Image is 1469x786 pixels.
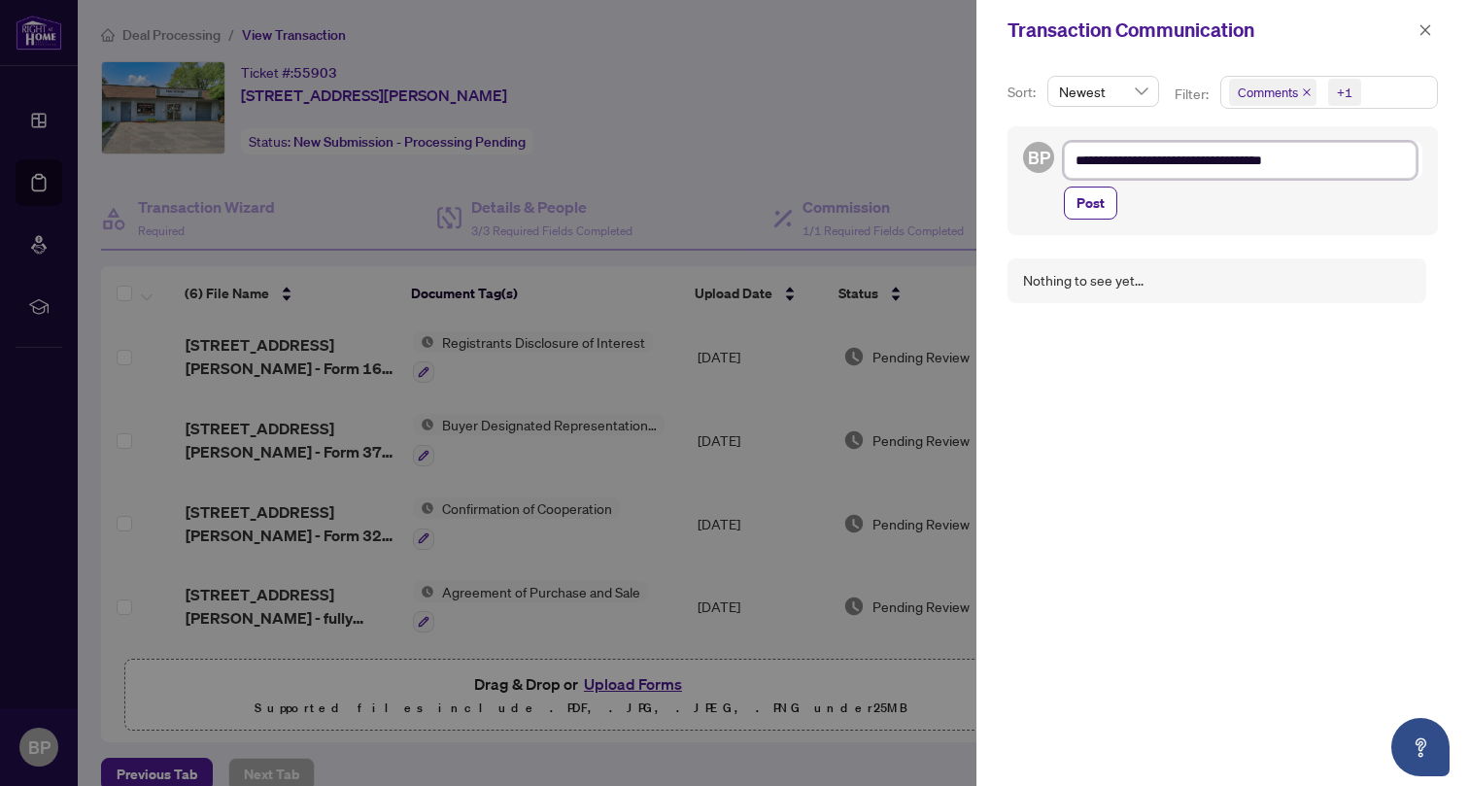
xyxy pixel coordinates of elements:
span: Post [1076,188,1105,219]
div: Transaction Communication [1008,16,1413,45]
span: Comments [1238,83,1298,102]
span: BP [1028,144,1050,171]
div: +1 [1337,83,1352,102]
span: close [1418,23,1432,37]
button: Post [1064,187,1117,220]
p: Sort: [1008,82,1040,103]
div: Nothing to see yet... [1023,270,1144,291]
span: Comments [1229,79,1316,106]
span: Newest [1059,77,1147,106]
button: Open asap [1391,718,1450,776]
p: Filter: [1175,84,1212,105]
span: close [1302,87,1312,97]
